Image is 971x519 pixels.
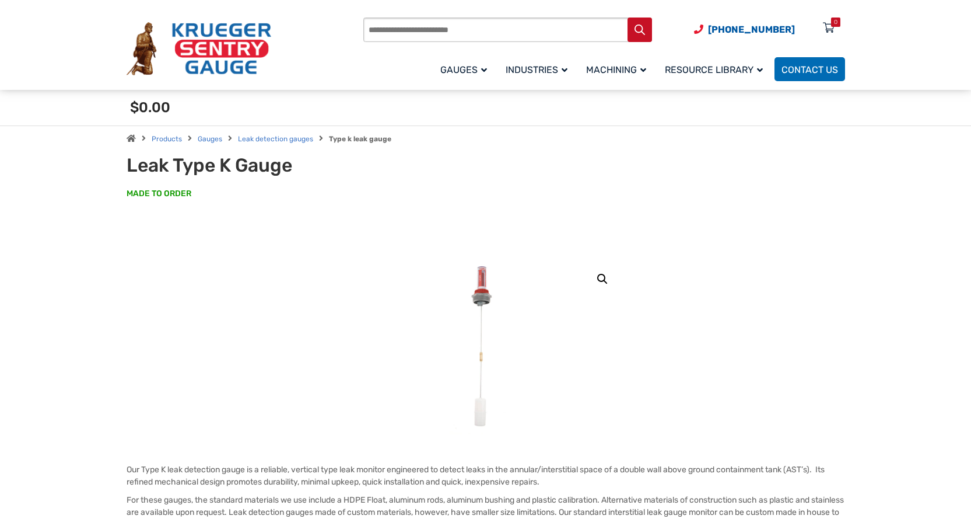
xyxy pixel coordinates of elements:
span: Contact Us [781,64,838,75]
span: [PHONE_NUMBER] [708,24,795,35]
a: Contact Us [774,57,845,81]
div: 0 [834,18,837,27]
a: Gauges [433,55,499,83]
a: Products [152,135,182,143]
span: MADE TO ORDER [127,188,191,200]
span: $0.00 [130,99,170,116]
span: Industries [506,64,567,75]
span: Resource Library [665,64,763,75]
a: Machining [579,55,658,83]
a: View full-screen image gallery [592,269,613,290]
p: Our Type K leak detection gauge is a reliable, vertical type leak monitor engineered to detect le... [127,464,845,488]
strong: Type k leak gauge [329,135,391,143]
img: Leak Detection Gauge [450,259,521,434]
img: Krueger Sentry Gauge [127,22,271,76]
h1: Leak Type K Gauge [127,154,414,176]
a: Resource Library [658,55,774,83]
span: Gauges [440,64,487,75]
span: Machining [586,64,646,75]
a: Phone Number (920) 434-8860 [694,22,795,37]
a: Gauges [198,135,222,143]
a: Leak detection gauges [238,135,313,143]
a: Industries [499,55,579,83]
